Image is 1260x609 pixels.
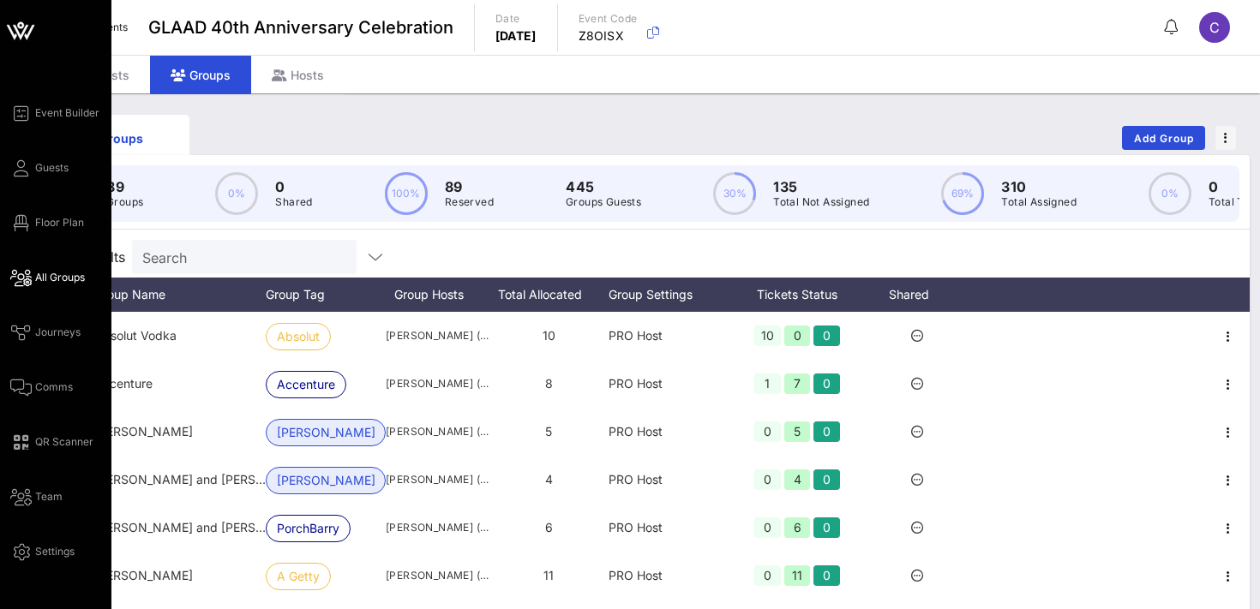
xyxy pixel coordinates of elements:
p: 89 [445,176,494,197]
a: Floor Plan [10,212,84,233]
span: [PERSON_NAME] [277,468,375,493]
p: Reserved [445,194,494,211]
a: Journeys [10,322,81,343]
p: Z8OISX [579,27,638,45]
span: [PERSON_NAME] ([PERSON_NAME][EMAIL_ADDRESS][DOMAIN_NAME]) [386,519,489,536]
div: Hosts [251,56,345,94]
p: Total Not Assigned [773,194,869,211]
div: 0 [754,469,781,490]
span: [PERSON_NAME] ([EMAIL_ADDRESS][DOMAIN_NAME]) [386,423,489,440]
span: Comms [35,379,73,395]
a: All Groups [10,267,85,288]
div: PRO Host [609,504,729,552]
div: C [1199,12,1230,43]
div: 6 [784,517,811,538]
span: GLAAD 40th Anniversary Celebration [148,15,453,40]
p: Event Code [579,10,638,27]
span: Adrienne Hayes [94,424,193,439]
div: 0 [754,517,781,538]
span: Aidan and Chrystal Madigan-Curtis [94,472,320,487]
a: Guests [10,158,69,178]
div: 5 [784,421,811,442]
span: Antonious Porch and Christopher Barry [94,520,320,534]
a: Comms [10,377,73,397]
div: 0 [813,517,840,538]
div: Total Allocated [489,278,609,312]
span: All Groups [35,270,85,285]
p: Groups Guests [566,194,641,211]
div: PRO Host [609,312,729,360]
div: 0 [813,565,840,586]
span: Accenture [94,376,153,391]
div: Group Settings [609,278,729,312]
span: [PERSON_NAME] ([EMAIL_ADDRESS][DOMAIN_NAME]) [386,567,489,584]
p: Groups [106,194,143,211]
p: Total Assigned [1001,194,1077,211]
a: Team [10,487,63,507]
div: 10 [754,325,781,346]
span: [PERSON_NAME] ([PERSON_NAME][EMAIL_ADDRESS][PERSON_NAME][DOMAIN_NAME]) [386,375,489,392]
span: PorchBarry [277,516,339,541]
span: [PERSON_NAME] ([EMAIL_ADDRESS][DOMAIN_NAME]) [386,327,489,344]
div: PRO Host [609,360,729,408]
div: 4 [784,469,811,490]
div: Tickets Status [729,278,866,312]
p: 89 [106,176,143,197]
p: 310 [1001,176,1077,197]
div: 0 [754,565,781,586]
span: Event Builder [35,105,99,121]
div: 7 [784,373,811,394]
p: Date [495,10,537,27]
div: Group Name [94,278,266,312]
span: 6 [545,520,553,534]
span: 11 [543,568,554,582]
div: 0 [813,373,840,394]
div: PRO Host [609,552,729,600]
span: 10 [543,328,555,343]
span: Team [35,489,63,505]
span: A Getty [277,564,320,589]
div: Shared [866,278,969,312]
a: QR Scanner [10,432,93,452]
p: 445 [566,176,641,197]
p: 0 [275,176,312,197]
span: Absolut Vodka [94,328,177,343]
span: Ari Getty [94,568,193,582]
div: Group Hosts [386,278,489,312]
span: Guests [35,160,69,176]
a: Settings [10,541,75,562]
div: 0 [754,421,781,442]
div: Groups [150,56,251,94]
span: Settings [35,544,75,559]
div: 1 [754,373,781,394]
span: Add Group [1133,132,1195,145]
span: C [1209,19,1220,36]
div: Group Tag [266,278,386,312]
p: 135 [773,176,869,197]
div: 0 [813,325,840,346]
span: 5 [545,424,552,439]
span: Accenture [277,372,335,397]
p: [DATE] [495,27,537,45]
div: 0 [813,469,840,490]
div: PRO Host [609,408,729,456]
button: Add Group [1122,126,1205,150]
span: [PERSON_NAME] ([EMAIL_ADDRESS][DOMAIN_NAME]) [386,471,489,488]
p: Shared [275,194,312,211]
span: [PERSON_NAME] [277,420,375,445]
span: 8 [545,376,553,391]
div: 0 [784,325,811,346]
div: Groups [65,129,177,147]
span: QR Scanner [35,434,93,450]
span: Absolut [277,324,320,349]
span: Journeys [35,325,81,340]
div: PRO Host [609,456,729,504]
a: Event Builder [10,103,99,123]
div: 11 [784,565,811,586]
span: Floor Plan [35,215,84,230]
span: 4 [545,472,553,487]
div: 0 [813,421,840,442]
